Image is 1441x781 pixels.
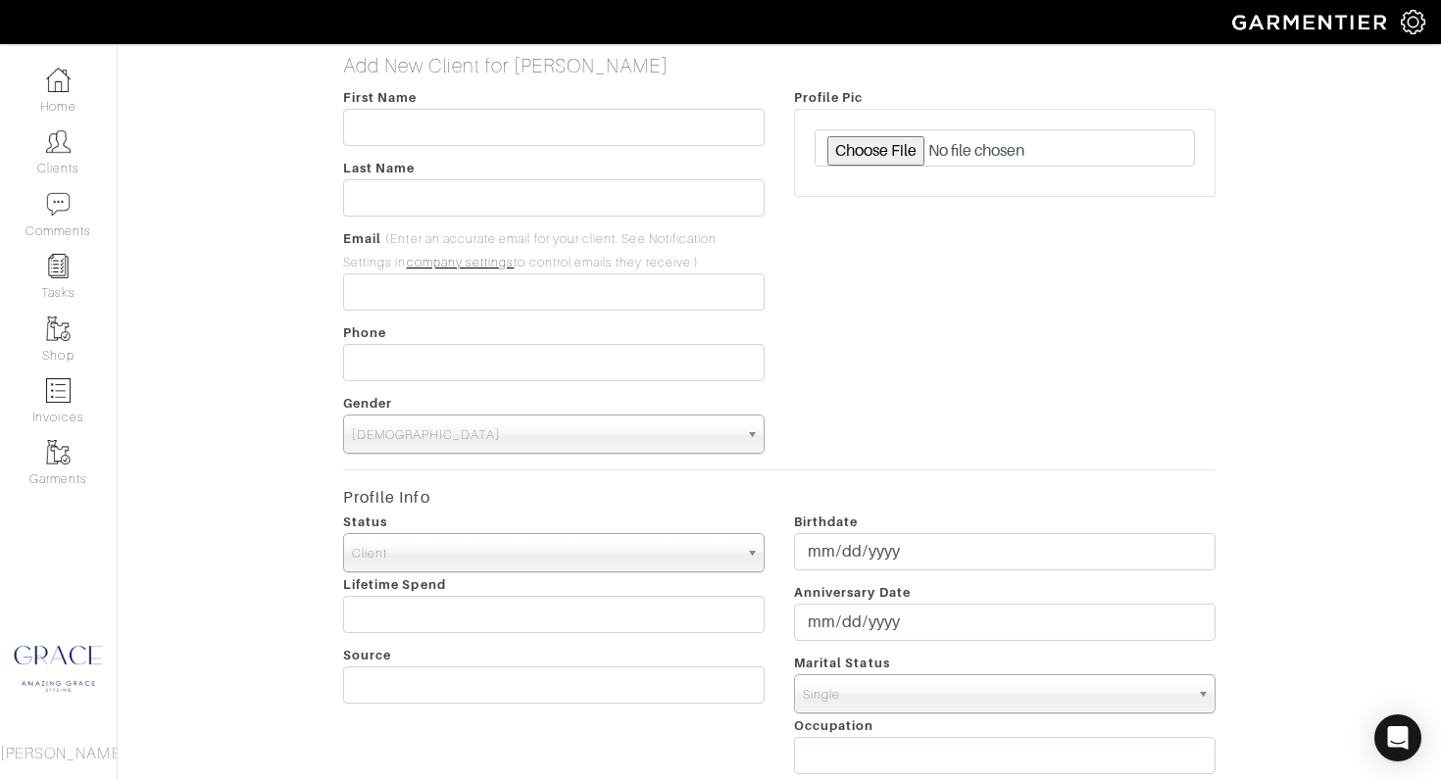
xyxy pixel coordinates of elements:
span: [DEMOGRAPHIC_DATA] [352,415,738,455]
img: dashboard-icon-dbcd8f5a0b271acd01030246c82b418ddd0df26cd7fceb0bd07c9910d44c42f6.png [46,68,71,92]
span: Phone [343,325,386,340]
a: company settings [407,256,515,269]
div: Open Intercom Messenger [1374,714,1421,761]
img: reminder-icon-8004d30b9f0a5d33ae49ab947aed9ed385cf756f9e5892f1edd6e32f2345188e.png [46,254,71,278]
span: Profile Pic [794,90,864,105]
img: gear-icon-white-bd11855cb880d31180b6d7d6211b90ccbf57a29d726f0c71d8c61bd08dd39cc2.png [1401,10,1425,34]
span: Single [803,675,1189,714]
span: Marital Status [794,656,890,670]
img: comment-icon-a0a6a9ef722e966f86d9cbdc48e553b5cf19dbc54f86b18d962a5391bc8f6eb6.png [46,192,71,217]
span: Source [343,648,391,662]
img: clients-icon-6bae9207a08558b7cb47a8932f037763ab4055f8c8b6bfacd5dc20c3e0201464.png [46,129,71,154]
img: orders-icon-0abe47150d42831381b5fb84f609e132dff9fe21cb692f30cb5eec754e2cba89.png [46,378,71,403]
span: Anniversary Date [794,585,911,600]
span: Last Name [343,161,415,175]
span: Lifetime Spend [343,577,446,592]
span: Email [343,231,381,246]
span: (Enter an accurate email for your client. See Notification Settings in to control emails they rec... [343,232,717,269]
span: Birthdate [794,514,858,529]
img: garments-icon-b7da505a4dc4fd61783c78ac3ca0ef83fa9d6f193b1c9dc38574b1d14d53ca28.png [46,317,71,341]
span: Occupation [794,718,874,733]
span: Client [352,534,738,573]
img: garmentier-logo-header-white-b43fb05a5012e4ada735d5af1a66efaba907eab6374d6393d1fbf88cb4ef424d.png [1222,5,1401,39]
span: First Name [343,90,418,105]
img: garments-icon-b7da505a4dc4fd61783c78ac3ca0ef83fa9d6f193b1c9dc38574b1d14d53ca28.png [46,440,71,464]
strong: Profile Info [343,488,430,507]
span: Gender [343,396,392,411]
h5: Add New Client for [PERSON_NAME] [343,54,1216,77]
span: Status [343,514,387,529]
